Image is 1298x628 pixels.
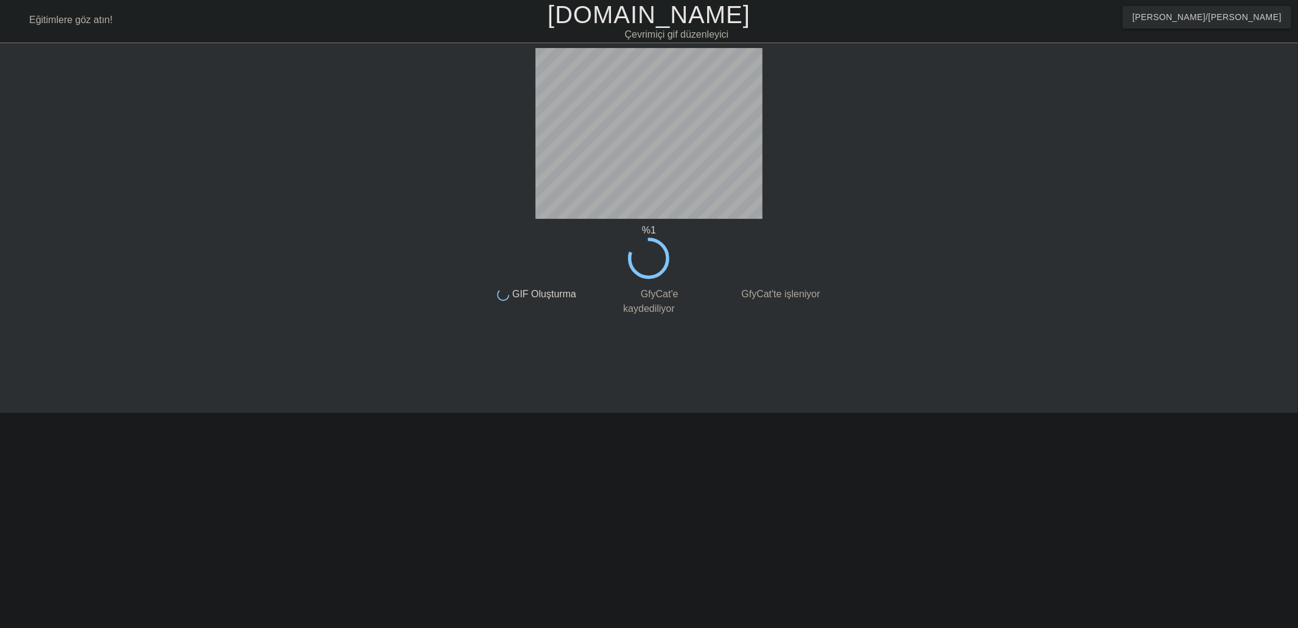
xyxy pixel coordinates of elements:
[625,29,729,40] font: Çevrimiçi gif düzenleyici
[741,289,820,299] font: GfyCat'te işleniyor
[651,225,656,235] font: 1
[512,289,576,299] font: GIF Oluşturma
[1123,6,1291,29] button: [PERSON_NAME]/[PERSON_NAME]
[642,225,651,235] font: %
[10,12,113,30] a: Eğitimlere göz atın!
[1132,12,1282,22] font: [PERSON_NAME]/[PERSON_NAME]
[623,289,678,314] font: GfyCat'e kaydediliyor
[10,12,124,26] font: menü_kitabı
[548,1,750,28] a: [DOMAIN_NAME]
[29,15,113,25] font: Eğitimlere göz atın!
